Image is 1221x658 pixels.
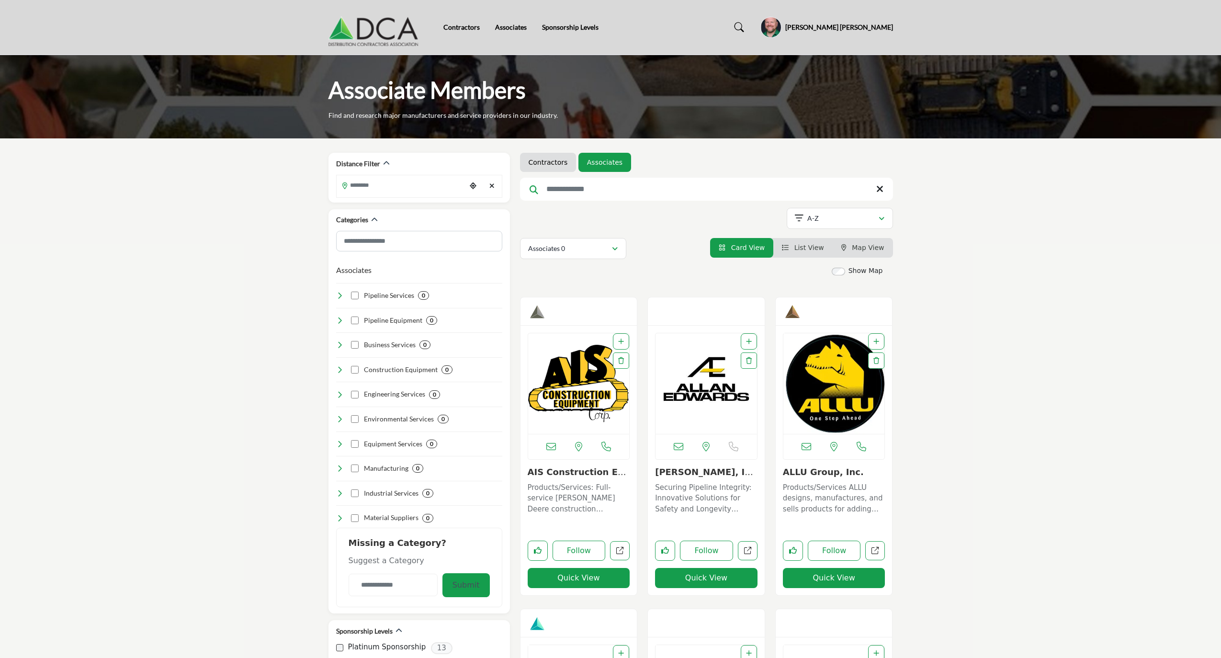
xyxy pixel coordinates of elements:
[808,541,861,561] button: Follow
[873,649,879,657] a: Add To List
[364,389,425,399] h4: Engineering Services: Professional services for designing, planning, and managing pipeline projec...
[680,541,733,561] button: Follow
[528,244,565,253] p: Associates 0
[528,467,630,477] h3: AIS Construction Equipment
[655,541,675,561] button: Like listing
[528,333,630,434] a: Open Listing in new tab
[429,390,440,399] div: 0 Results For Engineering Services
[618,649,624,657] a: Add To List
[731,244,765,251] span: Card View
[351,415,359,423] input: Select Environmental Services checkbox
[783,568,885,588] button: Quick View
[553,541,606,561] button: Follow
[783,333,885,434] a: Open Listing in new tab
[418,291,429,300] div: 0 Results For Pipeline Services
[351,465,359,472] input: Select Manufacturing checkbox
[364,439,422,449] h4: Equipment Services: Services related to the sale, rental, maintenance, and support of pipeline eq...
[520,178,893,201] input: Search Keyword
[351,341,359,349] input: Select Business Services checkbox
[443,23,480,31] a: Contractors
[364,488,418,498] h4: Industrial Services: Services that support the overall operations and logistics of the pipeline i...
[528,541,548,561] button: Like listing
[655,482,757,515] p: Securing Pipeline Integrity: Innovative Solutions for Safety and Longevity Operating primarily as...
[794,244,824,251] span: List View
[783,333,885,434] img: ALLU Group, Inc.
[336,159,380,169] h2: Distance Filter
[351,514,359,522] input: Select Material Suppliers checkbox
[618,338,624,345] a: Add To List
[364,316,422,325] h4: Pipeline Equipment: Equipment specifically designed for use in the construction, operation, and m...
[426,316,437,325] div: 0 Results For Pipeline Equipment
[349,574,438,596] input: Category Name
[364,365,438,374] h4: Construction Equipment: Machinery and tools used for building, excavating, and constructing pipel...
[495,23,527,31] a: Associates
[351,366,359,374] input: Select Construction Equipment checkbox
[528,482,630,515] p: Products/Services: Full-service [PERSON_NAME] Deere construction equipment dealer
[782,244,824,251] a: View List
[783,480,885,515] a: Products/Services ALLU designs, manufactures, and sells products for adding value to customers in...
[441,365,452,374] div: 0 Results For Construction Equipment
[530,616,544,631] img: Platinum Sponsors Badge Icon
[430,441,433,447] b: 0
[520,238,626,259] button: Associates 0
[528,333,630,434] img: AIS Construction Equipment
[422,489,433,498] div: 0 Results For Industrial Services
[351,391,359,398] input: Select Engineering Services checkbox
[328,8,423,46] img: Site Logo
[416,465,419,472] b: 0
[787,208,893,229] button: A-Z
[783,467,864,477] a: ALLU Group, Inc.
[655,568,757,588] button: Quick View
[433,391,436,398] b: 0
[725,20,750,35] a: Search
[760,17,781,38] button: Show hide supplier dropdown
[351,489,359,497] input: Select Industrial Services checkbox
[542,23,599,31] a: Sponsorship Levels
[336,264,372,276] h3: Associates
[841,244,884,251] a: Map View
[746,338,752,345] a: Add To List
[485,176,499,196] div: Clear search location
[328,75,526,105] h1: Associate Members
[746,649,752,657] a: Add To List
[337,176,466,194] input: Search Location
[528,480,630,515] a: Products/Services: Full-service [PERSON_NAME] Deere construction equipment dealer
[349,556,424,565] span: Suggest a Category
[655,480,757,515] a: Securing Pipeline Integrity: Innovative Solutions for Safety and Longevity Operating primarily as...
[441,416,445,422] b: 0
[785,305,800,319] img: Bronze Sponsors Badge Icon
[423,341,427,348] b: 0
[348,642,426,653] label: Platinum Sponsorship
[364,340,416,350] h4: Business Services: Professional services that support the operations and management of pipeline i...
[833,238,893,258] li: Map View
[865,541,885,561] a: Open allu-group-inc in new tab
[419,340,430,349] div: 0 Results For Business Services
[528,568,630,588] button: Quick View
[336,644,343,651] input: select Platinum Sponsorship checkbox
[445,366,449,373] b: 0
[430,317,433,324] b: 0
[587,158,622,167] a: Associates
[610,541,630,561] a: Open ais-construction-equipment in new tab
[349,538,490,555] h2: Missing a Category?
[351,317,359,324] input: Select Pipeline Equipment checkbox
[807,214,819,223] p: A-Z
[442,573,490,597] button: Submit
[848,266,883,276] label: Show Map
[785,23,893,32] h5: [PERSON_NAME] [PERSON_NAME]
[426,490,430,497] b: 0
[655,467,757,477] h3: Allan Edwards, Inc.
[364,414,434,424] h4: Environmental Services: Services focused on ensuring pipeline projects meet environmental regulat...
[656,333,757,434] img: Allan Edwards, Inc.
[873,338,879,345] a: Add To List
[719,244,765,251] a: View Card
[738,541,757,561] a: Open allan-edwards in new tab
[364,513,418,522] h4: Material Suppliers: Providers of raw materials, components, and supplies used in pipeline constru...
[422,292,425,299] b: 0
[336,231,502,251] input: Search Category
[426,440,437,448] div: 0 Results For Equipment Services
[783,467,885,477] h3: ALLU Group, Inc.
[466,176,480,196] div: Choose your current location
[852,244,884,251] span: Map View
[438,415,449,423] div: 0 Results For Environmental Services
